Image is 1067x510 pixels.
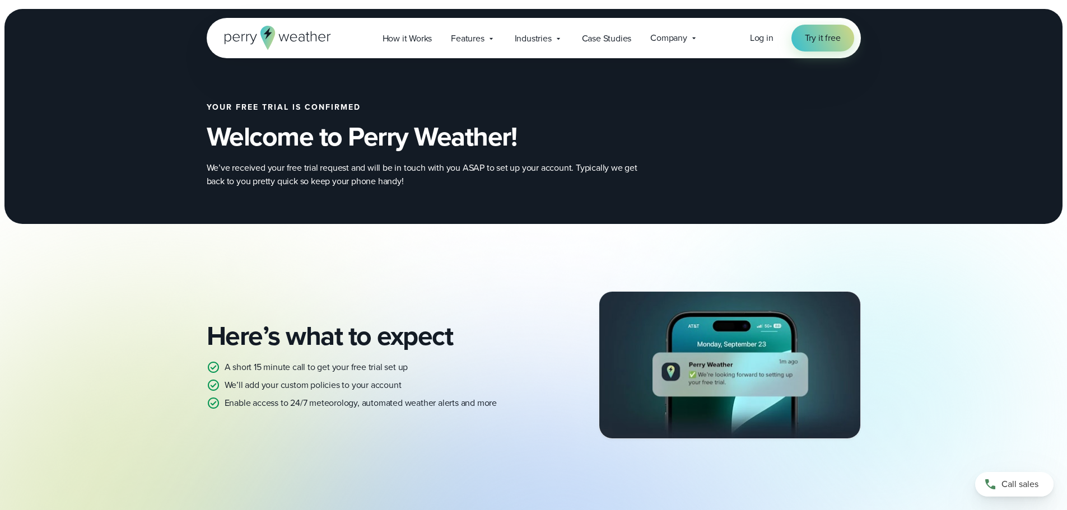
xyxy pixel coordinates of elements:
a: Case Studies [572,27,641,50]
p: Enable access to 24/7 meteorology, automated weather alerts and more [225,396,497,410]
span: Case Studies [582,32,632,45]
p: We’ll add your custom policies to your account [225,378,402,392]
span: Features [451,32,484,45]
span: Try it free [805,31,841,45]
a: Call sales [975,472,1054,497]
span: Call sales [1001,478,1038,491]
h2: Welcome to Perry Weather! [207,121,693,152]
a: Log in [750,31,774,45]
a: How it Works [373,27,442,50]
span: Log in [750,31,774,44]
span: Company [650,31,687,45]
p: A short 15 minute call to get your free trial set up [225,361,408,374]
a: Try it free [791,25,854,52]
h2: Here’s what to expect [207,320,525,352]
h2: Your free trial is confirmed [207,103,693,112]
span: Industries [515,32,552,45]
span: How it Works [383,32,432,45]
p: We’ve received your free trial request and will be in touch with you ASAP to set up your account.... [207,161,655,188]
